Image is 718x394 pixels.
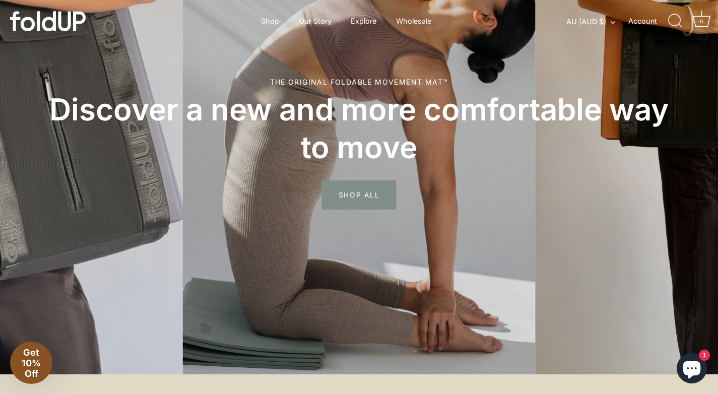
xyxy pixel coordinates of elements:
[696,16,706,26] div: 0
[566,17,626,26] button: AU (AUD $)
[22,347,41,379] span: Get 10% Off
[628,15,667,27] a: Account
[342,12,385,31] a: Explore
[690,10,712,32] a: Cart
[10,11,86,31] img: foldUP
[35,77,683,87] div: The original foldable movement mat™
[290,12,340,31] a: Our Story
[10,11,136,31] a: foldUP
[322,180,396,210] span: SHOP ALL
[664,10,686,32] a: Search
[674,353,710,386] inbox-online-store-chat: Shopify online store chat
[252,12,288,31] a: Shop
[35,91,683,166] h2: Discover a new and more comfortable way to move
[236,12,456,31] div: Primary navigation
[387,12,440,31] a: Wholesale
[10,342,52,384] div: Get 10% Off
